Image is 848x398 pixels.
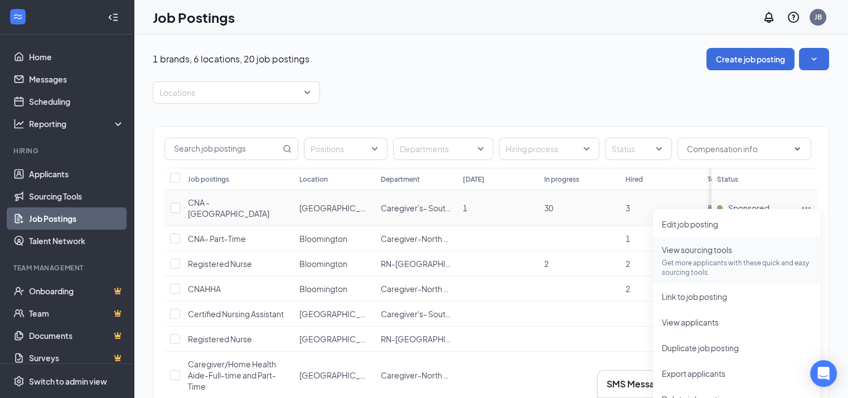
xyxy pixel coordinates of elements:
[375,251,457,276] td: RN-Twin Cities
[29,324,124,347] a: DocumentsCrown
[188,259,252,269] span: Registered Nurse
[706,48,794,70] button: Create job posting
[294,251,375,276] td: Bloomington
[299,334,466,344] span: [GEOGRAPHIC_DATA], [GEOGRAPHIC_DATA]
[544,203,553,213] span: 30
[153,53,309,65] p: 1 brands, 6 locations, 20 job postings
[375,276,457,302] td: Caregiver-North of the River
[810,360,837,387] div: Open Intercom Messenger
[29,118,125,129] div: Reporting
[808,54,820,65] svg: SmallChevronDown
[662,245,732,255] span: View sourcing tools
[188,197,269,219] span: CNA - [GEOGRAPHIC_DATA]
[463,203,467,213] span: 1
[375,226,457,251] td: Caregiver-North of the River
[13,146,122,156] div: Hiring
[728,202,769,213] span: Sponsored
[29,280,124,302] a: OnboardingCrown
[662,343,739,353] span: Duplicate job posting
[662,368,725,378] span: Export applicants
[29,185,124,207] a: Sourcing Tools
[375,190,457,226] td: Caregiver's- South of River
[801,202,812,213] svg: Ellipses
[29,90,124,113] a: Scheduling
[29,376,107,387] div: Switch to admin view
[662,258,811,277] p: Get more applicants with these quick and easy sourcing tools.
[662,317,719,327] span: View applicants
[29,207,124,230] a: Job Postings
[294,226,375,251] td: Bloomington
[662,292,727,302] span: Link to job posting
[620,168,701,190] th: Hired
[188,309,284,319] span: Certified Nursing Assistant
[294,302,375,327] td: Burnsville, MN
[299,309,466,319] span: [GEOGRAPHIC_DATA], [GEOGRAPHIC_DATA]
[607,378,670,390] h3: SMS Messages
[375,327,457,352] td: RN-Twin Cities
[381,203,479,213] span: Caregiver's- South of River
[711,168,795,190] th: Status
[762,11,776,24] svg: Notifications
[375,302,457,327] td: Caregiver's- South of River
[13,376,25,387] svg: Settings
[188,334,252,344] span: Registered Nurse
[29,302,124,324] a: TeamCrown
[299,259,347,269] span: Bloomington
[29,347,124,369] a: SurveysCrown
[381,174,420,184] div: Department
[539,168,620,190] th: In progress
[708,203,716,213] span: 84
[799,48,829,70] button: SmallChevronDown
[381,259,477,269] span: RN-[GEOGRAPHIC_DATA]
[381,334,477,344] span: RN-[GEOGRAPHIC_DATA]
[165,138,280,159] input: Search job postings
[299,203,466,213] span: [GEOGRAPHIC_DATA], [GEOGRAPHIC_DATA]
[787,11,800,24] svg: QuestionInfo
[626,284,630,294] span: 2
[381,370,484,380] span: Caregiver-North of the River
[299,370,466,380] span: [GEOGRAPHIC_DATA], [GEOGRAPHIC_DATA]
[702,168,783,190] th: Total
[381,284,484,294] span: Caregiver-North of the River
[299,234,347,244] span: Bloomington
[294,327,375,352] td: Burnsville, MN
[626,259,630,269] span: 2
[815,12,822,22] div: JB
[793,144,802,153] svg: ChevronDown
[29,163,124,185] a: Applicants
[13,263,122,273] div: Team Management
[299,174,328,184] div: Location
[188,284,221,294] span: CNAHHA
[188,234,246,244] span: CNA- Part-Time
[381,234,484,244] span: Caregiver-North of the River
[299,284,347,294] span: Bloomington
[294,276,375,302] td: Bloomington
[687,143,788,155] input: Compensation info
[188,174,229,184] div: Job postings
[457,168,539,190] th: [DATE]
[662,219,718,229] span: Edit job posting
[13,118,25,129] svg: Analysis
[29,68,124,90] a: Messages
[188,359,276,391] span: Caregiver/Home Health Aide-Full-time and Part-Time
[283,144,292,153] svg: MagnifyingGlass
[626,234,630,244] span: 1
[626,203,630,213] span: 3
[29,230,124,252] a: Talent Network
[29,46,124,68] a: Home
[153,8,235,27] h1: Job Postings
[381,309,479,319] span: Caregiver's- South of River
[12,11,23,22] svg: WorkstreamLogo
[294,190,375,226] td: Apple Valley, MN
[544,259,549,269] span: 2
[108,12,119,23] svg: Collapse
